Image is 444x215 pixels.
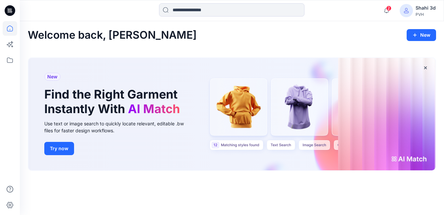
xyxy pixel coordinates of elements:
span: 2 [386,6,391,11]
h1: Find the Right Garment Instantly With [44,87,183,116]
svg: avatar [404,8,409,13]
button: New [407,29,436,41]
span: AI Match [128,102,180,116]
div: Use text or image search to quickly locate relevant, editable .bw files for faster design workflows. [44,120,193,134]
div: Shahi 3d [416,4,436,12]
h2: Welcome back, [PERSON_NAME] [28,29,197,41]
div: PVH [416,12,436,17]
button: Try now [44,142,74,155]
span: New [47,73,58,81]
